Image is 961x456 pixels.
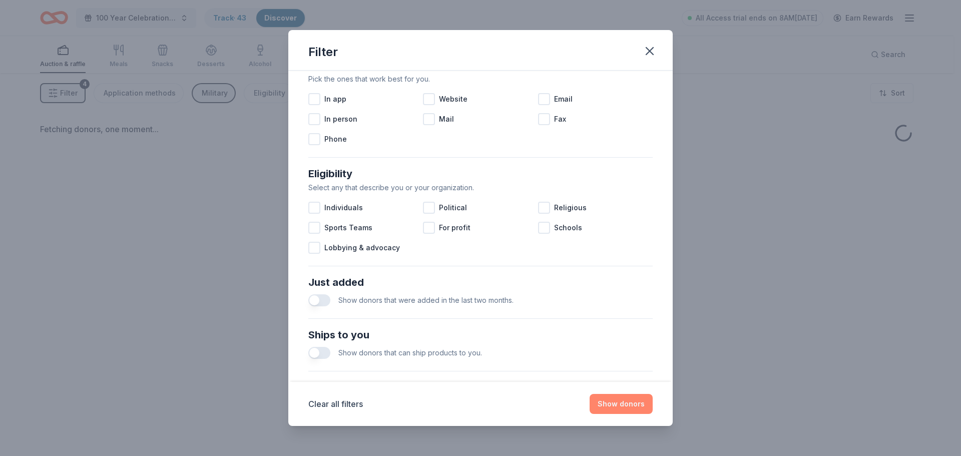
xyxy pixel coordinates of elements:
button: Clear all filters [308,398,363,410]
div: Just added [308,274,653,290]
span: Website [439,93,467,105]
span: Mail [439,113,454,125]
span: Schools [554,222,582,234]
div: Eligibility [308,166,653,182]
span: Political [439,202,467,214]
span: In person [324,113,357,125]
span: For profit [439,222,470,234]
span: In app [324,93,346,105]
span: Email [554,93,573,105]
div: Virtual events [308,379,653,395]
span: Show donors that can ship products to you. [338,348,482,357]
span: Individuals [324,202,363,214]
span: Fax [554,113,566,125]
div: Select any that describe you or your organization. [308,182,653,194]
button: Show donors [590,394,653,414]
span: Show donors that were added in the last two months. [338,296,514,304]
div: Filter [308,44,338,60]
span: Religious [554,202,587,214]
span: Phone [324,133,347,145]
div: Pick the ones that work best for you. [308,73,653,85]
span: Lobbying & advocacy [324,242,400,254]
span: Sports Teams [324,222,372,234]
div: Ships to you [308,327,653,343]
